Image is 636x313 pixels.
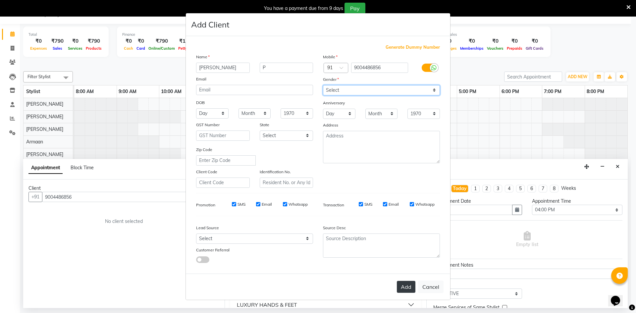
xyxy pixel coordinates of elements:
label: GST Number [196,122,220,128]
label: SMS [364,201,372,207]
input: GST Number [196,130,250,141]
label: Email [389,201,399,207]
span: Generate Dummy Number [386,44,440,51]
input: First Name [196,63,250,73]
label: SMS [238,201,245,207]
input: Client Code [196,178,250,188]
label: DOB [196,100,205,106]
input: Last Name [260,63,313,73]
label: Lead Source [196,225,219,231]
label: Transaction [323,202,344,208]
label: Client Code [196,169,217,175]
label: Customer Referral [196,247,230,253]
label: Mobile [323,54,338,60]
input: Enter Zip Code [196,155,256,166]
label: Zip Code [196,147,212,153]
label: Name [196,54,210,60]
label: Whatsapp [289,201,308,207]
label: Gender [323,77,339,82]
button: Add [397,281,415,293]
label: Email [262,201,272,207]
label: Email [196,76,206,82]
button: Cancel [418,281,444,293]
label: Address [323,122,338,128]
label: Anniversary [323,100,345,106]
label: Source Desc [323,225,346,231]
input: Resident No. or Any Id [260,178,313,188]
h4: Add Client [191,19,229,30]
label: State [260,122,269,128]
label: Identification No. [260,169,291,175]
label: Promotion [196,202,215,208]
input: Email [196,85,313,95]
label: Whatsapp [415,201,435,207]
input: Mobile [351,63,408,73]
